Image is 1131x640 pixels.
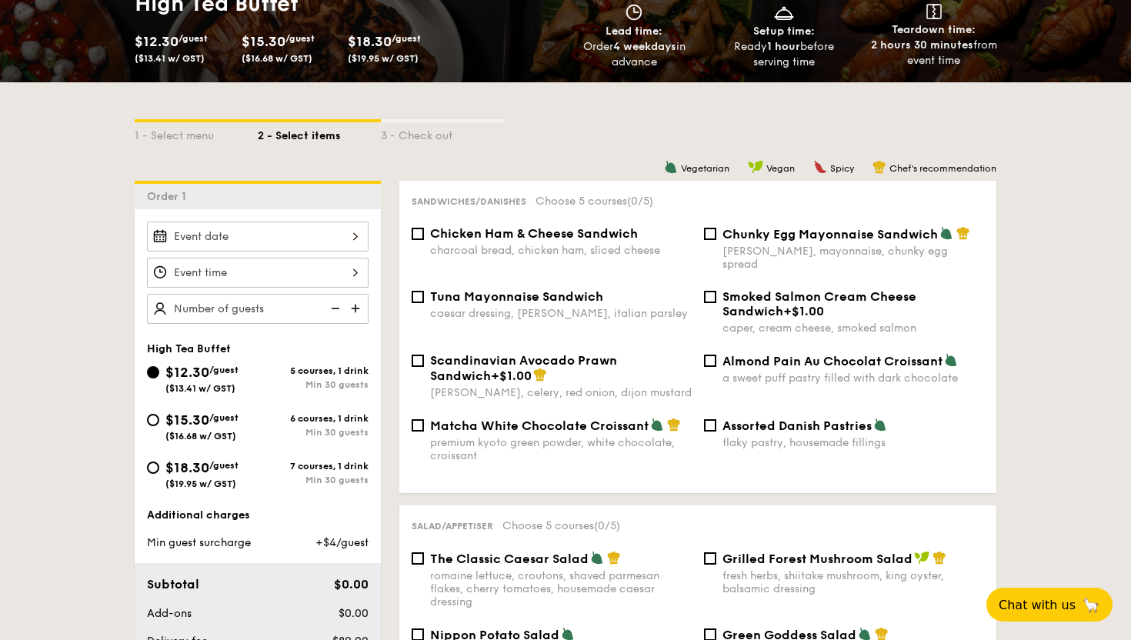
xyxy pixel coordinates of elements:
[914,551,929,565] img: icon-vegan.f8ff3823.svg
[1082,596,1100,614] span: 🦙
[704,228,716,240] input: Chunky Egg Mayonnaise Sandwich[PERSON_NAME], mayonnaise, chunky egg spread
[622,4,646,21] img: icon-clock.2db775ea.svg
[258,461,369,472] div: 7 courses, 1 drink
[535,195,653,208] span: Choose 5 courses
[147,607,192,620] span: Add-ons
[932,551,946,565] img: icon-chef-hat.a58ddaea.svg
[873,418,887,432] img: icon-vegetarian.fe4039eb.svg
[348,33,392,50] span: $18.30
[412,228,424,240] input: Chicken Ham & Cheese Sandwichcharcoal bread, chicken ham, sliced cheese
[339,607,369,620] span: $0.00
[147,294,369,324] input: Number of guests
[766,163,795,174] span: Vegan
[147,414,159,426] input: $15.30/guest($16.68 w/ GST)6 courses, 1 drinkMin 30 guests
[165,383,235,394] span: ($13.41 w/ GST)
[135,53,205,64] span: ($13.41 w/ GST)
[147,536,251,549] span: Min guest surcharge
[430,418,649,433] span: Matcha White Chocolate Croissant
[165,364,209,381] span: $12.30
[722,227,938,242] span: Chunky Egg Mayonnaise Sandwich
[722,245,984,271] div: [PERSON_NAME], mayonnaise, chunky egg spread
[999,598,1076,612] span: Chat with us
[165,431,236,442] span: ($16.68 w/ GST)
[430,436,692,462] div: premium kyoto green powder, white chocolate, croissant
[681,163,729,174] span: Vegetarian
[258,379,369,390] div: Min 30 guests
[348,53,419,64] span: ($19.95 w/ GST)
[926,4,942,19] img: icon-teardown.65201eee.svg
[135,122,258,144] div: 1 - Select menu
[147,258,369,288] input: Event time
[430,226,638,241] span: Chicken Ham & Cheese Sandwich
[334,577,369,592] span: $0.00
[722,418,872,433] span: Assorted Danish Pastries
[412,521,493,532] span: Salad/Appetiser
[412,196,526,207] span: Sandwiches/Danishes
[722,289,916,318] span: Smoked Salmon Cream Cheese Sandwich
[892,23,976,36] span: Teardown time:
[607,551,621,565] img: icon-chef-hat.a58ddaea.svg
[590,551,604,565] img: icon-vegetarian.fe4039eb.svg
[664,160,678,174] img: icon-vegetarian.fe4039eb.svg
[147,222,369,252] input: Event date
[392,33,421,44] span: /guest
[704,291,716,303] input: Smoked Salmon Cream Cheese Sandwich+$1.00caper, cream cheese, smoked salmon
[430,289,603,304] span: Tuna Mayonnaise Sandwich
[613,40,676,53] strong: 4 weekdays
[430,353,617,383] span: Scandinavian Avocado Prawn Sandwich
[430,307,692,320] div: caesar dressing, [PERSON_NAME], italian parsley
[704,552,716,565] input: Grilled Forest Mushroom Saladfresh herbs, shiitake mushroom, king oyster, balsamic dressing
[430,552,589,566] span: The Classic Caesar Salad
[722,322,984,335] div: caper, cream cheese, smoked salmon
[627,195,653,208] span: (0/5)
[944,353,958,367] img: icon-vegetarian.fe4039eb.svg
[704,419,716,432] input: Assorted Danish Pastriesflaky pastry, housemade fillings
[209,365,239,375] span: /guest
[430,244,692,257] div: charcoal bread, chicken ham, sliced cheese
[165,459,209,476] span: $18.30
[258,427,369,438] div: Min 30 guests
[533,368,547,382] img: icon-chef-hat.a58ddaea.svg
[722,354,942,368] span: Almond Pain Au Chocolat Croissant
[147,577,199,592] span: Subtotal
[830,163,854,174] span: Spicy
[606,25,662,38] span: Lead time:
[412,552,424,565] input: The Classic Caesar Saladromaine lettuce, croutons, shaved parmesan flakes, cherry tomatoes, house...
[412,291,424,303] input: Tuna Mayonnaise Sandwichcaesar dressing, [PERSON_NAME], italian parsley
[430,386,692,399] div: [PERSON_NAME], celery, red onion, dijon mustard
[872,160,886,174] img: icon-chef-hat.a58ddaea.svg
[345,294,369,323] img: icon-add.58712e84.svg
[147,190,192,203] span: Order 1
[147,508,369,523] div: Additional charges
[753,25,815,38] span: Setup time:
[315,536,369,549] span: +$4/guest
[650,418,664,432] img: icon-vegetarian.fe4039eb.svg
[209,412,239,423] span: /guest
[565,39,703,70] div: Order in advance
[258,475,369,485] div: Min 30 guests
[209,460,239,471] span: /guest
[783,304,824,318] span: +$1.00
[322,294,345,323] img: icon-reduce.1d2dbef1.svg
[135,33,178,50] span: $12.30
[258,122,381,144] div: 2 - Select items
[502,519,620,532] span: Choose 5 courses
[178,33,208,44] span: /guest
[716,39,853,70] div: Ready before serving time
[430,569,692,608] div: romaine lettuce, croutons, shaved parmesan flakes, cherry tomatoes, housemade caesar dressing
[381,122,504,144] div: 3 - Check out
[767,40,800,53] strong: 1 hour
[147,342,231,355] span: High Tea Buffet
[285,33,315,44] span: /guest
[722,552,912,566] span: Grilled Forest Mushroom Salad
[412,419,424,432] input: Matcha White Chocolate Croissantpremium kyoto green powder, white chocolate, croissant
[956,226,970,240] img: icon-chef-hat.a58ddaea.svg
[871,38,973,52] strong: 2 hours 30 minutes
[813,160,827,174] img: icon-spicy.37a8142b.svg
[939,226,953,240] img: icon-vegetarian.fe4039eb.svg
[722,569,984,595] div: fresh herbs, shiitake mushroom, king oyster, balsamic dressing
[594,519,620,532] span: (0/5)
[865,38,1003,68] div: from event time
[165,478,236,489] span: ($19.95 w/ GST)
[748,160,763,174] img: icon-vegan.f8ff3823.svg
